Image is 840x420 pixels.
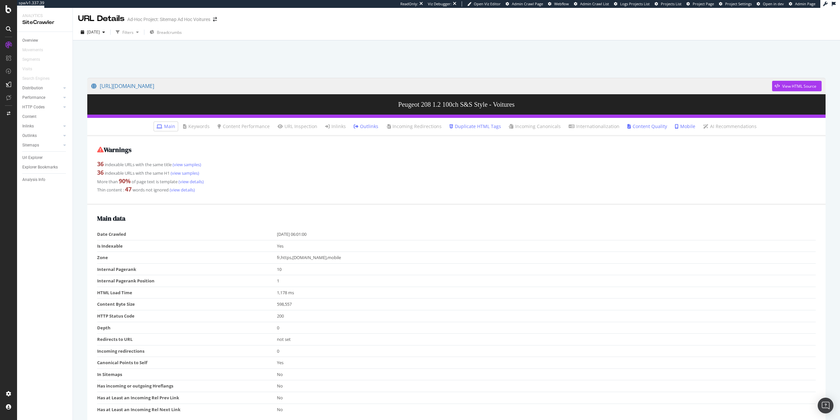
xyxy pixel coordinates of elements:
td: In Sitemaps [97,368,277,380]
div: Segments [22,56,40,63]
span: Project Settings [725,1,752,6]
span: 2025 Sep. 11th [87,29,100,35]
a: Logs Projects List [614,1,650,7]
td: 598,557 [277,298,816,310]
td: 1,178 ms [277,287,816,298]
div: Analysis Info [22,176,45,183]
a: Distribution [22,85,61,92]
td: 10 [277,263,816,275]
span: Admin Crawl Page [512,1,543,6]
td: Zone [97,252,277,264]
button: [DATE] [78,27,108,37]
span: Open in dev [763,1,784,6]
span: Open Viz Editor [474,1,501,6]
a: Content Performance [218,123,270,130]
td: HTML Load Time [97,287,277,298]
h2: Warnings [97,146,816,153]
td: Is Indexable [97,240,277,252]
div: Ad-Hoc Project: Sitemap Ad Hoc Voitures [127,16,210,23]
td: Has at Least an Incoming Rel Next Link [97,404,277,415]
td: HTTP Status Code [97,310,277,322]
strong: 36 [97,160,104,168]
div: Sitemaps [22,142,39,149]
a: Open in dev [757,1,784,7]
td: Depth [97,322,277,334]
td: Incoming redirections [97,345,277,357]
a: Project Settings [719,1,752,7]
td: Yes [277,240,816,252]
div: Thin content : words not ignored [97,185,816,194]
td: fr,https,[DOMAIN_NAME],mobile [277,252,816,264]
a: Keywords [183,123,210,130]
td: Has incoming or outgoing Hreflangs [97,380,277,392]
a: Content [22,113,68,120]
span: Project Page [693,1,714,6]
button: View HTML Source [772,81,822,91]
div: Url Explorer [22,154,43,161]
td: No [277,368,816,380]
a: HTTP Codes [22,104,61,111]
td: 1 [277,275,816,287]
div: arrow-right-arrow-left [213,17,217,22]
a: Outlinks [22,132,61,139]
a: AI Recommendations [703,123,757,130]
a: Segments [22,56,47,63]
div: Open Intercom Messenger [818,398,833,413]
a: (view samples) [172,162,201,167]
td: 0 [277,322,816,334]
span: Admin Crawl List [580,1,609,6]
div: ReadOnly: [400,1,418,7]
strong: 36 [97,168,104,176]
span: Admin Page [795,1,815,6]
td: 0 [277,345,816,357]
div: Visits [22,66,32,73]
a: Outlinks [354,123,378,130]
td: 200 [277,310,816,322]
div: Filters [122,30,134,35]
a: [URL][DOMAIN_NAME] [91,78,772,94]
td: Canonical Points to Self [97,357,277,369]
div: Outlinks [22,132,37,139]
td: Redirects to URL [97,334,277,345]
a: Mobile [675,123,695,130]
a: Movements [22,47,50,54]
td: Internal Pagerank [97,263,277,275]
div: Viz Debugger: [428,1,451,7]
a: URL Inspection [278,123,317,130]
a: Analysis Info [22,176,68,183]
a: Main [157,123,175,130]
div: Movements [22,47,43,54]
a: Inlinks [22,123,61,130]
div: Explorer Bookmarks [22,164,58,171]
div: URL Details [78,13,125,24]
div: More than of page text is template [97,177,816,186]
div: HTTP Codes [22,104,45,111]
div: Yes [277,360,813,366]
a: Open Viz Editor [467,1,501,7]
a: Search Engines [22,75,56,82]
div: Performance [22,94,45,101]
a: Duplicate HTML Tags [450,123,501,130]
div: indexable URLs with the same H1 [97,168,816,177]
a: Incoming Redirections [386,123,442,130]
div: SiteCrawler [22,19,67,26]
a: (view details) [169,187,195,193]
a: Internationalization [569,123,619,130]
span: Webflow [554,1,569,6]
h3: Peugeot 208 1.2 100ch S&S Style - Voitures [87,94,826,115]
strong: 47 [125,185,132,193]
a: Incoming Canonicals [509,123,561,130]
td: [DATE] 06:01:00 [277,229,816,240]
div: not set [277,336,813,343]
div: View HTML Source [782,83,816,89]
div: Search Engines [22,75,50,82]
a: Explorer Bookmarks [22,164,68,171]
button: Filters [113,27,141,37]
a: Admin Page [789,1,815,7]
a: (view details) [178,179,204,185]
strong: 90 % [119,177,131,185]
td: No [277,380,816,392]
a: Overview [22,37,68,44]
a: Sitemaps [22,142,61,149]
td: Content Byte Size [97,298,277,310]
